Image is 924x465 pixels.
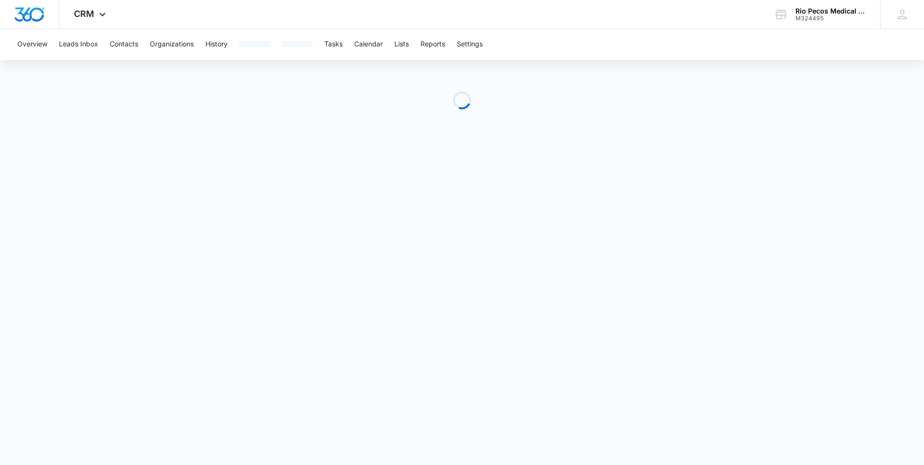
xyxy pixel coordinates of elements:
[17,29,47,60] button: Overview
[795,15,866,22] div: account id
[420,29,445,60] button: Reports
[795,7,866,15] div: account name
[59,29,98,60] button: Leads Inbox
[394,29,409,60] button: Lists
[74,9,94,19] span: CRM
[110,29,138,60] button: Contacts
[324,29,343,60] button: Tasks
[205,29,228,60] button: History
[354,29,383,60] button: Calendar
[150,29,194,60] button: Organizations
[457,29,483,60] button: Settings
